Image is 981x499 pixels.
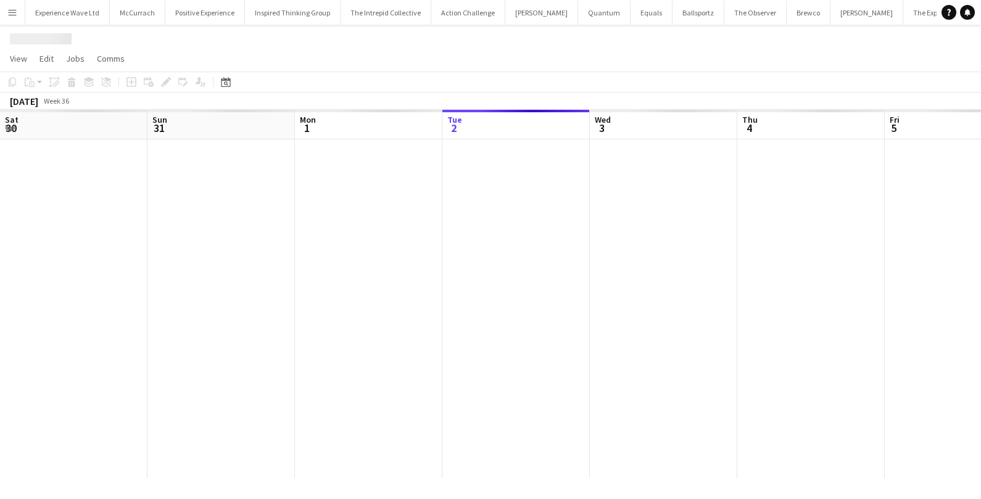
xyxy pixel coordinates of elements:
[97,53,125,64] span: Comms
[787,1,830,25] button: Brewco
[505,1,578,25] button: [PERSON_NAME]
[341,1,431,25] button: The Intrepid Collective
[165,1,245,25] button: Positive Experience
[888,121,900,135] span: 5
[724,1,787,25] button: The Observer
[151,121,167,135] span: 31
[25,1,110,25] button: Experience Wave Ltd
[447,114,462,125] span: Tue
[673,1,724,25] button: Ballsportz
[830,1,903,25] button: [PERSON_NAME]
[110,1,165,25] button: McCurrach
[3,121,19,135] span: 30
[10,53,27,64] span: View
[41,96,72,105] span: Week 36
[92,51,130,67] a: Comms
[578,1,631,25] button: Quantum
[593,121,611,135] span: 3
[595,114,611,125] span: Wed
[742,114,758,125] span: Thu
[5,114,19,125] span: Sat
[431,1,505,25] button: Action Challenge
[245,1,341,25] button: Inspired Thinking Group
[66,53,85,64] span: Jobs
[35,51,59,67] a: Edit
[39,53,54,64] span: Edit
[5,51,32,67] a: View
[61,51,89,67] a: Jobs
[152,114,167,125] span: Sun
[445,121,462,135] span: 2
[740,121,758,135] span: 4
[300,114,316,125] span: Mon
[10,95,38,107] div: [DATE]
[890,114,900,125] span: Fri
[631,1,673,25] button: Equals
[298,121,316,135] span: 1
